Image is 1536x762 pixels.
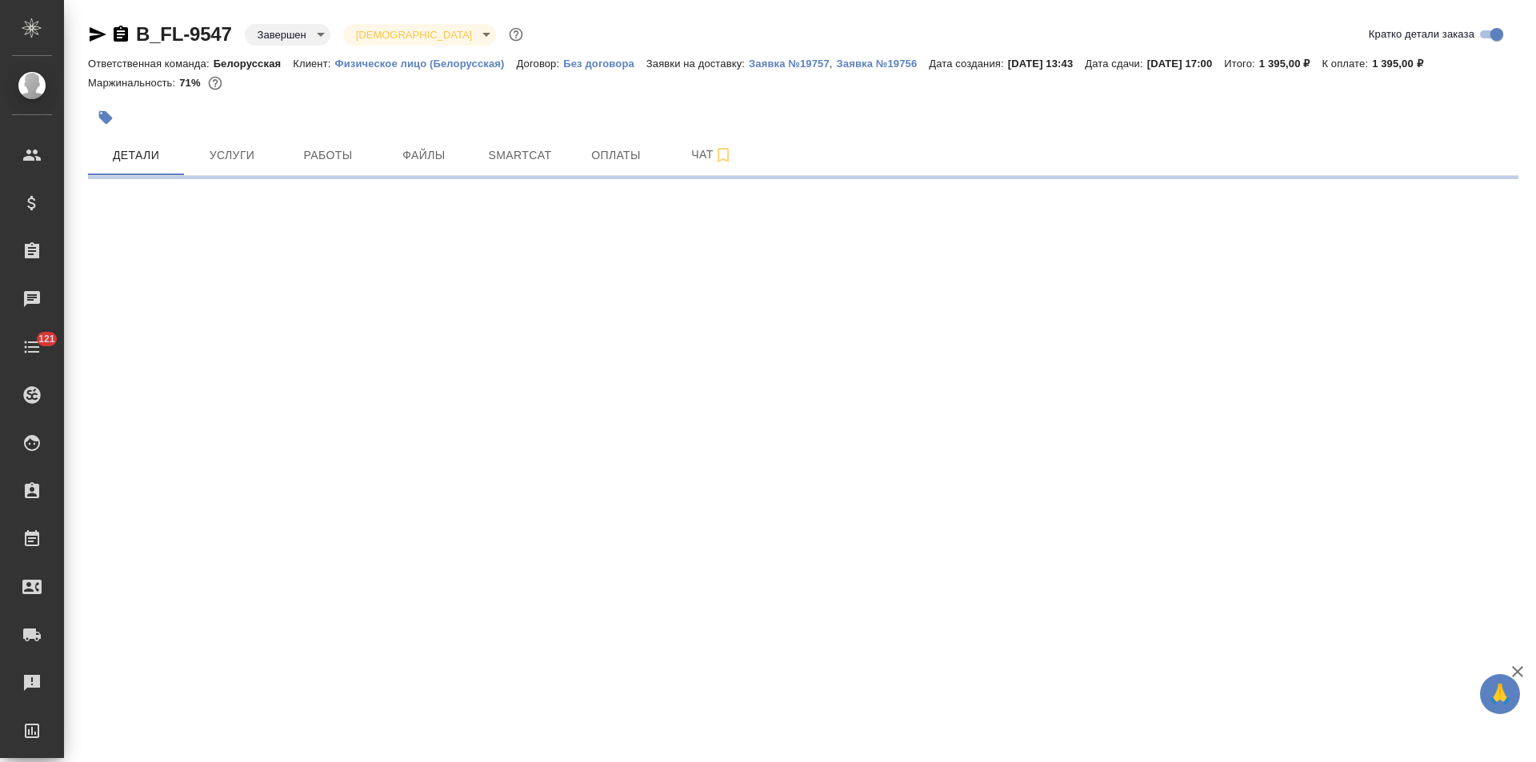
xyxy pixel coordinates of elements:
span: 🙏 [1486,677,1514,711]
button: Заявка №19756 [837,56,930,72]
p: 1 395,00 ₽ [1259,58,1322,70]
p: К оплате: [1322,58,1372,70]
span: Файлы [386,146,462,166]
p: Дата создания: [929,58,1007,70]
p: [DATE] 17:00 [1147,58,1225,70]
p: [DATE] 13:43 [1008,58,1086,70]
span: Работы [290,146,366,166]
a: 121 [4,327,60,367]
svg: Подписаться [714,146,733,165]
a: Физическое лицо (Белорусская) [334,56,516,70]
div: Завершен [343,24,496,46]
button: 335.08 RUB; [205,73,226,94]
span: 121 [29,331,65,347]
div: Завершен [245,24,330,46]
p: Ответственная команда: [88,58,214,70]
span: Услуги [194,146,270,166]
span: Оплаты [578,146,654,166]
p: Итого: [1224,58,1258,70]
button: [DEMOGRAPHIC_DATA] [351,28,477,42]
span: Чат [674,145,750,165]
p: Заявка №19757 [749,58,830,70]
p: , [830,58,837,70]
button: Доп статусы указывают на важность/срочность заказа [506,24,526,45]
button: Скопировать ссылку для ЯМессенджера [88,25,107,44]
button: Добавить тэг [88,100,123,135]
p: Заявка №19756 [837,58,930,70]
p: 1 395,00 ₽ [1372,58,1435,70]
p: Клиент: [293,58,334,70]
p: 71% [179,77,204,89]
p: Заявки на доставку: [646,58,749,70]
a: Без договора [563,56,646,70]
p: Маржинальность: [88,77,179,89]
p: Договор: [517,58,564,70]
button: Скопировать ссылку [111,25,130,44]
a: B_FL-9547 [136,23,232,45]
span: Кратко детали заказа [1369,26,1474,42]
span: Smartcat [482,146,558,166]
button: 🙏 [1480,674,1520,714]
button: Заявка №19757 [749,56,830,72]
p: Дата сдачи: [1085,58,1146,70]
span: Детали [98,146,174,166]
p: Белорусская [214,58,294,70]
button: Завершен [253,28,311,42]
p: Физическое лицо (Белорусская) [334,58,516,70]
p: Без договора [563,58,646,70]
